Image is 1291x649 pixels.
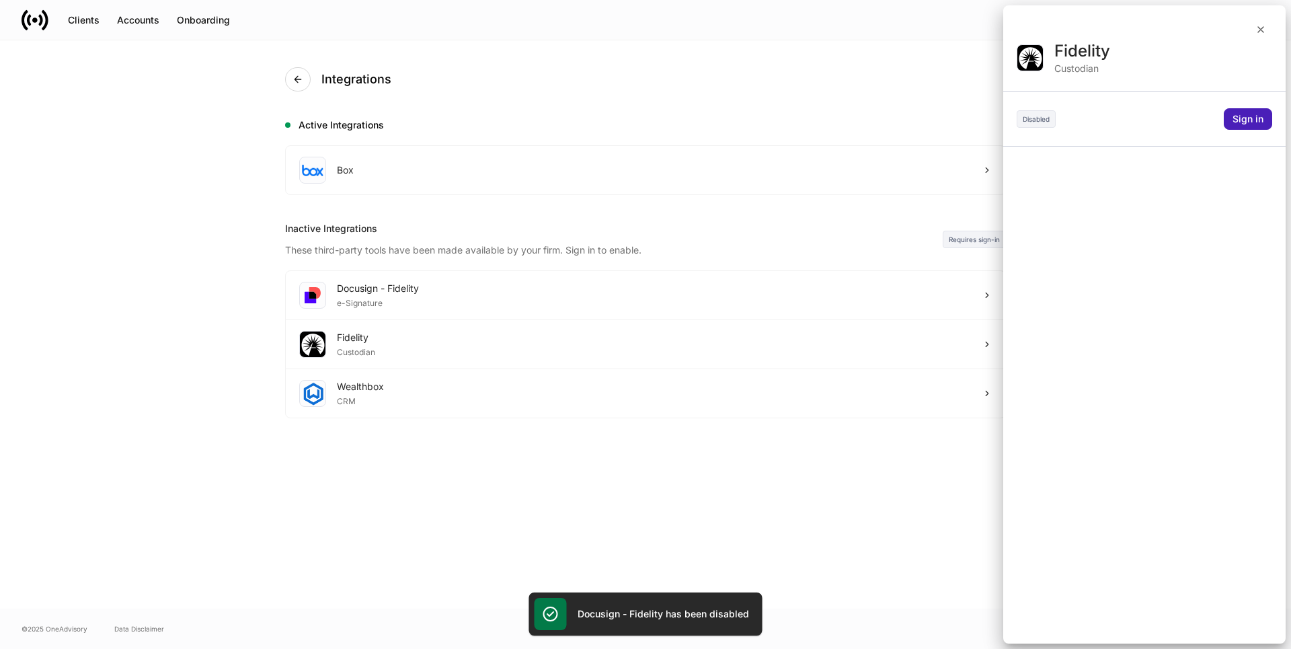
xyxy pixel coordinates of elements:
[1233,114,1263,124] div: Sign in
[1054,62,1272,75] div: Custodian
[1017,110,1056,128] div: Disabled
[578,607,749,621] h5: Docusign - Fidelity has been disabled
[1224,108,1272,130] button: Sign in
[1054,40,1272,62] div: Fidelity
